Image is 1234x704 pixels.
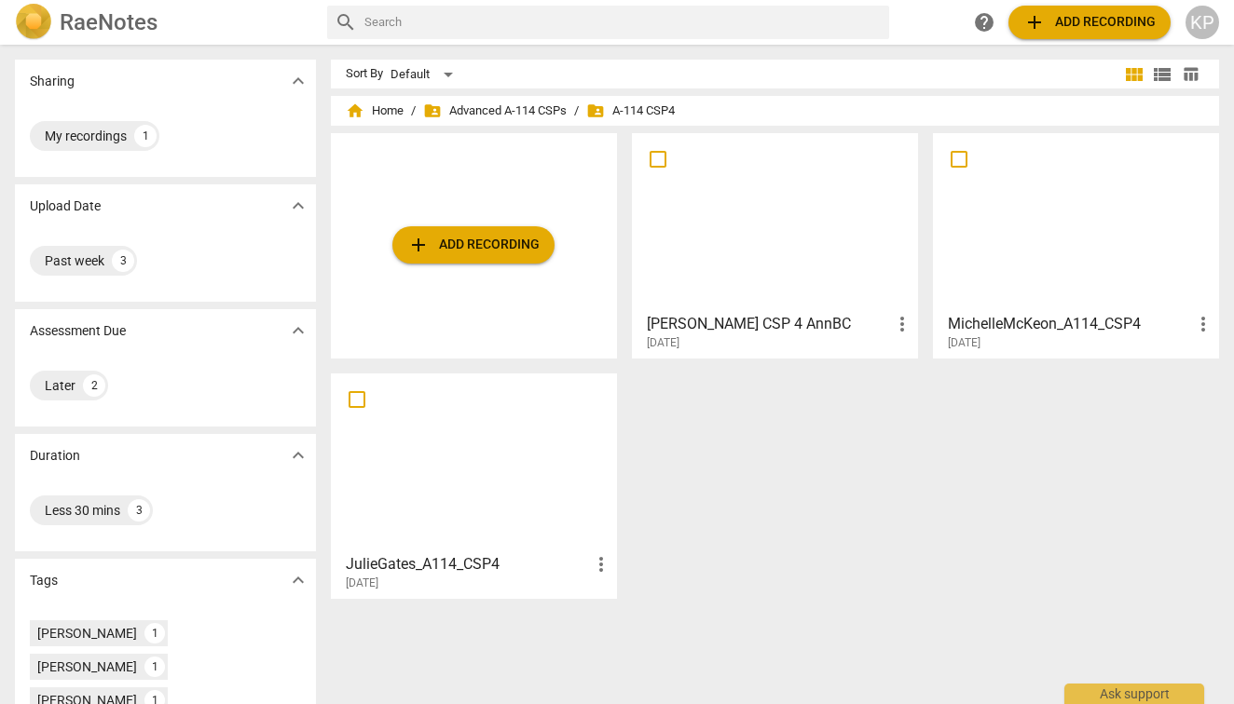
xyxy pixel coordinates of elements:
[346,102,404,120] span: Home
[30,72,75,91] p: Sharing
[973,11,995,34] span: help
[647,335,679,351] span: [DATE]
[134,125,157,147] div: 1
[391,60,459,89] div: Default
[392,226,555,264] button: Upload
[335,11,357,34] span: search
[407,234,540,256] span: Add recording
[284,441,312,469] button: Show more
[647,313,891,335] h3: Kathryn Pope CSP 4 AnnBC
[287,195,309,217] span: expand_more
[1192,313,1214,335] span: more_vert
[948,335,980,351] span: [DATE]
[586,102,605,120] span: folder_shared
[407,234,430,256] span: add
[346,67,383,81] div: Sort By
[287,70,309,92] span: expand_more
[1182,65,1200,83] span: table_chart
[364,7,882,37] input: Search
[346,575,378,591] span: [DATE]
[30,446,80,466] p: Duration
[967,6,1001,39] a: Help
[30,571,58,590] p: Tags
[948,313,1192,335] h3: MichelleMcKeon_A114_CSP4
[638,140,912,350] a: [PERSON_NAME] CSP 4 AnnBC[DATE]
[1064,684,1204,704] div: Ask support
[30,196,101,216] p: Upload Date
[1123,63,1145,86] span: view_module
[112,250,134,272] div: 3
[15,4,312,41] a: LogoRaeNotes
[423,102,567,120] span: Advanced A-114 CSPs
[423,102,442,120] span: folder_shared
[346,553,590,575] h3: JulieGates_A114_CSP4
[128,499,150,521] div: 3
[287,444,309,467] span: expand_more
[891,313,913,335] span: more_vert
[590,553,612,575] span: more_vert
[337,380,610,590] a: JulieGates_A114_CSP4[DATE]
[1151,63,1173,86] span: view_list
[411,104,416,118] span: /
[45,251,104,270] div: Past week
[45,501,120,520] div: Less 30 mins
[144,657,165,677] div: 1
[45,127,127,145] div: My recordings
[45,376,75,395] div: Later
[1148,61,1176,88] button: List view
[346,102,364,120] span: home
[1120,61,1148,88] button: Tile view
[30,321,126,341] p: Assessment Due
[1176,61,1204,88] button: Table view
[284,317,312,345] button: Show more
[37,624,137,643] div: [PERSON_NAME]
[287,569,309,591] span: expand_more
[1186,6,1219,39] button: KP
[1023,11,1156,34] span: Add recording
[60,9,158,35] h2: RaeNotes
[284,192,312,220] button: Show more
[939,140,1213,350] a: MichelleMcKeon_A114_CSP4[DATE]
[287,319,309,342] span: expand_more
[37,657,137,676] div: [PERSON_NAME]
[15,4,52,41] img: Logo
[83,374,105,397] div: 2
[1008,6,1171,39] button: Upload
[1023,11,1046,34] span: add
[144,623,165,643] div: 1
[284,566,312,594] button: Show more
[574,104,579,118] span: /
[284,67,312,95] button: Show more
[586,102,675,120] span: A-114 CSP4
